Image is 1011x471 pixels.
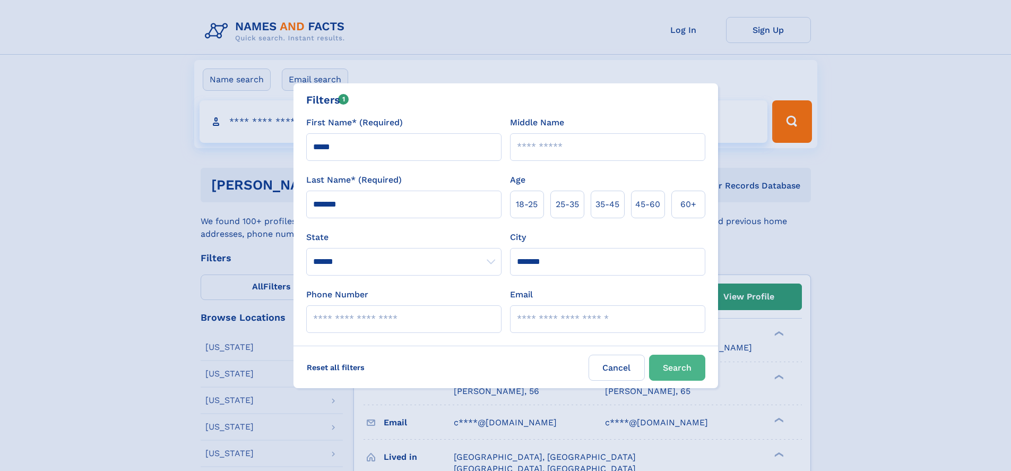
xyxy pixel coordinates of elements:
[595,198,619,211] span: 35‑45
[510,174,525,186] label: Age
[306,231,502,244] label: State
[510,231,526,244] label: City
[516,198,538,211] span: 18‑25
[510,288,533,301] label: Email
[300,355,371,380] label: Reset all filters
[306,174,402,186] label: Last Name* (Required)
[649,355,705,381] button: Search
[306,288,368,301] label: Phone Number
[635,198,660,211] span: 45‑60
[680,198,696,211] span: 60+
[306,92,349,108] div: Filters
[510,116,564,129] label: Middle Name
[589,355,645,381] label: Cancel
[556,198,579,211] span: 25‑35
[306,116,403,129] label: First Name* (Required)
